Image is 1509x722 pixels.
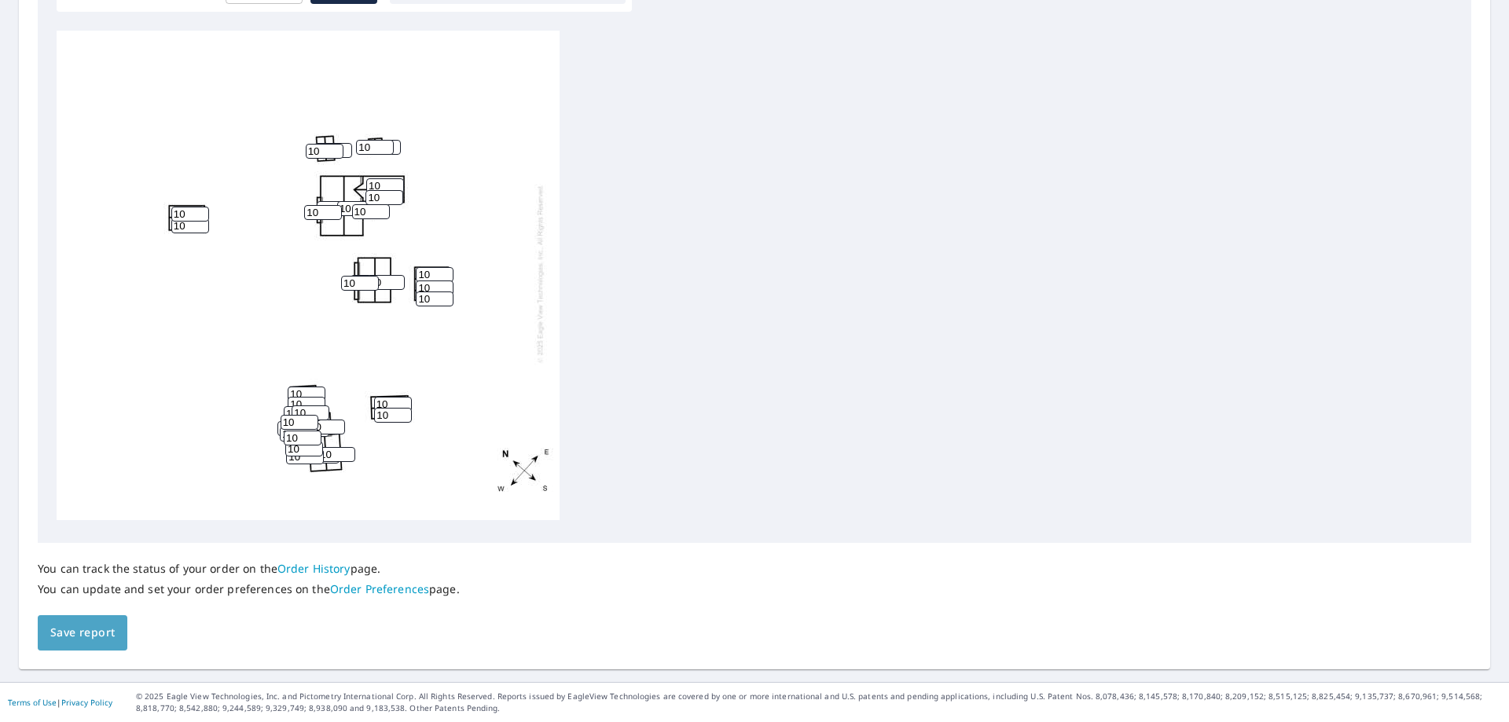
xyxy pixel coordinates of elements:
a: Order History [277,561,351,576]
button: Save report [38,615,127,651]
a: Privacy Policy [61,697,112,708]
p: | [8,698,112,707]
p: © 2025 Eagle View Technologies, Inc. and Pictometry International Corp. All Rights Reserved. Repo... [136,691,1501,714]
p: You can update and set your order preferences on the page. [38,582,460,596]
p: You can track the status of your order on the page. [38,562,460,576]
a: Terms of Use [8,697,57,708]
a: Order Preferences [330,581,429,596]
span: Save report [50,623,115,643]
